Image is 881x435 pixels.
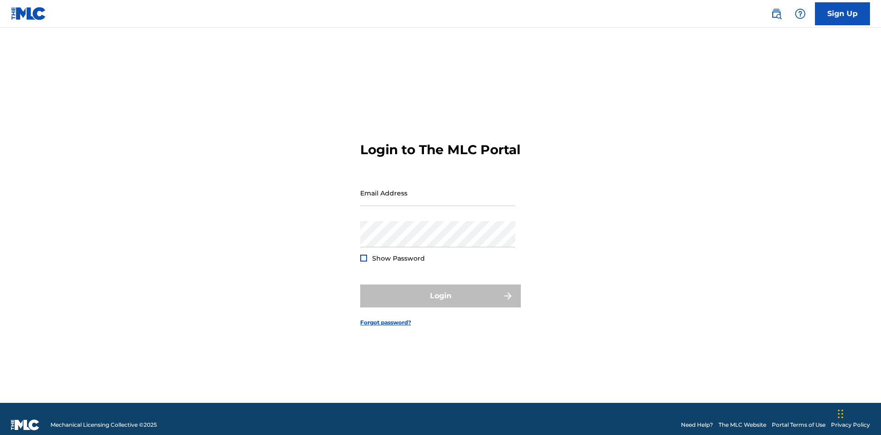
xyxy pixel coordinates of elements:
[681,421,713,429] a: Need Help?
[772,421,825,429] a: Portal Terms of Use
[771,8,782,19] img: search
[815,2,870,25] a: Sign Up
[835,391,881,435] iframe: Chat Widget
[831,421,870,429] a: Privacy Policy
[360,142,520,158] h3: Login to The MLC Portal
[838,400,843,428] div: Drag
[372,254,425,262] span: Show Password
[11,7,46,20] img: MLC Logo
[795,8,806,19] img: help
[767,5,786,23] a: Public Search
[719,421,766,429] a: The MLC Website
[50,421,157,429] span: Mechanical Licensing Collective © 2025
[791,5,809,23] div: Help
[11,419,39,430] img: logo
[360,318,411,327] a: Forgot password?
